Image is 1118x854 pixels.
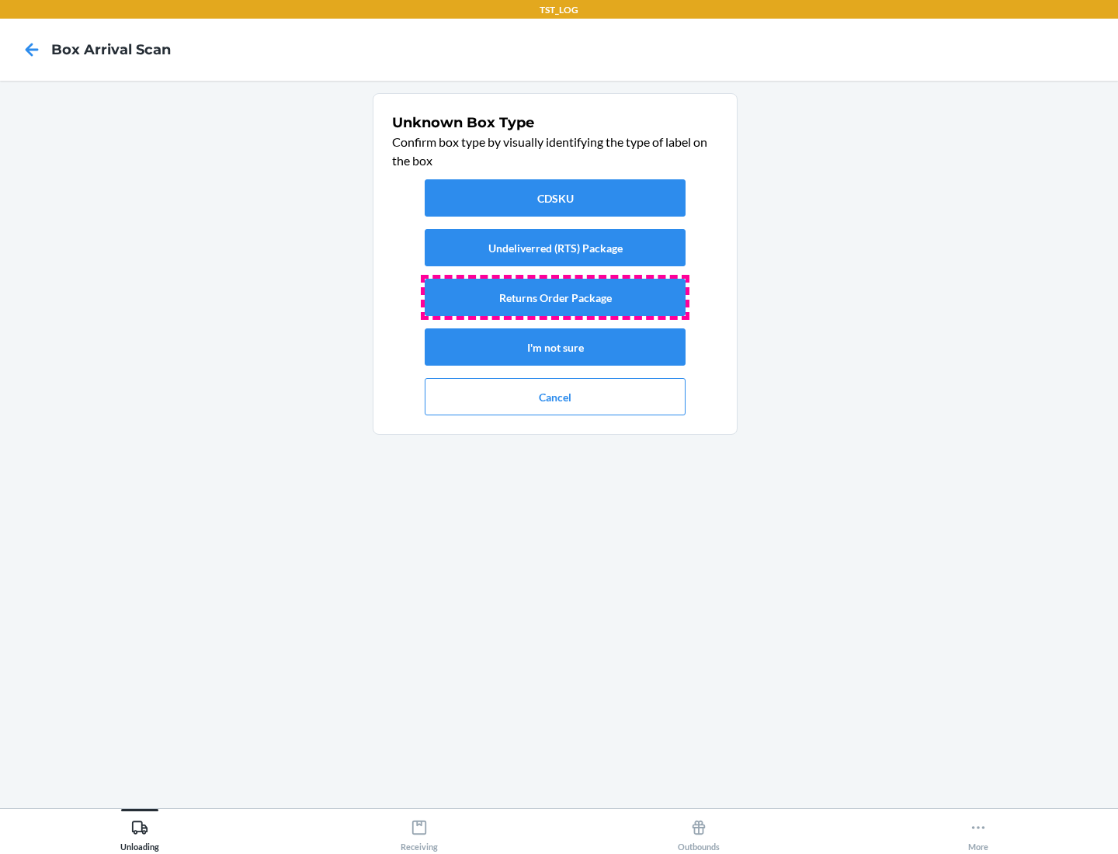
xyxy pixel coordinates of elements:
[678,813,720,852] div: Outbounds
[968,813,988,852] div: More
[540,3,578,17] p: TST_LOG
[279,809,559,852] button: Receiving
[120,813,159,852] div: Unloading
[425,378,686,415] button: Cancel
[425,229,686,266] button: Undeliverred (RTS) Package
[401,813,438,852] div: Receiving
[392,113,718,133] h1: Unknown Box Type
[425,179,686,217] button: CDSKU
[559,809,838,852] button: Outbounds
[51,40,171,60] h4: Box Arrival Scan
[838,809,1118,852] button: More
[425,328,686,366] button: I'm not sure
[392,133,718,170] p: Confirm box type by visually identifying the type of label on the box
[425,279,686,316] button: Returns Order Package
